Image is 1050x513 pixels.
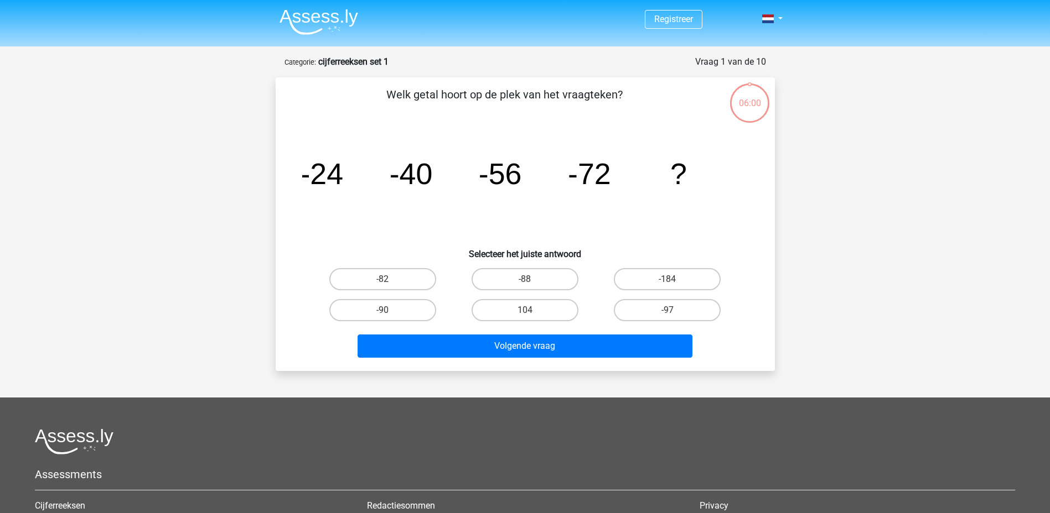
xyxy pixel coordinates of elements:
[329,268,436,290] label: -82
[293,240,757,259] h6: Selecteer het juiste antwoord
[329,299,436,321] label: -90
[654,14,693,24] a: Registreer
[367,500,435,511] a: Redactiesommen
[700,500,728,511] a: Privacy
[568,157,611,190] tspan: -72
[35,500,85,511] a: Cijferreeksen
[472,268,578,290] label: -88
[729,82,770,110] div: 06:00
[293,86,716,119] p: Welk getal hoort op de plek van het vraagteken?
[614,299,721,321] label: -97
[389,157,432,190] tspan: -40
[670,157,687,190] tspan: ?
[478,157,521,190] tspan: -56
[695,55,766,69] div: Vraag 1 van de 10
[35,468,1015,481] h5: Assessments
[318,56,389,67] strong: cijferreeksen set 1
[614,268,721,290] label: -184
[280,9,358,35] img: Assessly
[285,58,316,66] small: Categorie:
[358,334,692,358] button: Volgende vraag
[300,157,343,190] tspan: -24
[35,428,113,454] img: Assessly logo
[472,299,578,321] label: 104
